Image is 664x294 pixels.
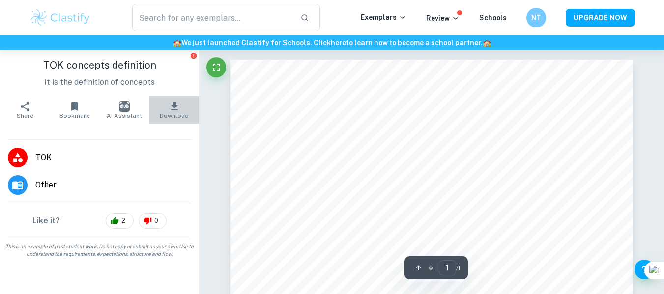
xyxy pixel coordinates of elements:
button: Help and Feedback [635,260,654,279]
button: Fullscreen [206,57,226,77]
span: AI Assistant [107,112,142,119]
span: This is an example of past student work. Do not copy or submit as your own. Use to understand the... [4,243,195,258]
span: 🏫 [483,39,491,47]
button: NT [526,8,546,27]
span: 🏫 [173,39,181,47]
button: AI Assistant [100,96,149,124]
p: Exemplars [361,12,406,23]
h6: NT [530,12,542,23]
span: Download [160,112,189,119]
span: 2 [116,216,131,226]
span: / 1 [456,264,460,272]
h1: TOK concepts definition [8,58,191,73]
div: 2 [106,213,134,229]
div: 0 [139,213,167,229]
a: Schools [479,14,507,22]
button: UPGRADE NOW [566,9,635,27]
h6: We just launched Clastify for Schools. Click to learn how to become a school partner. [2,37,662,48]
img: Clastify logo [29,8,92,27]
button: Report issue [190,52,197,59]
span: Share [17,112,33,119]
p: Review [426,13,460,24]
input: Search for any exemplars... [132,4,293,31]
span: 0 [149,216,164,226]
button: Download [149,96,199,124]
span: Other [35,179,191,191]
span: Bookmark [59,112,89,119]
span: TOK [35,152,191,163]
h6: Like it? [32,215,60,227]
button: Bookmark [50,96,99,124]
img: AI Assistant [119,101,130,112]
p: It is the definition of concepts [8,77,191,88]
a: here [331,39,346,47]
